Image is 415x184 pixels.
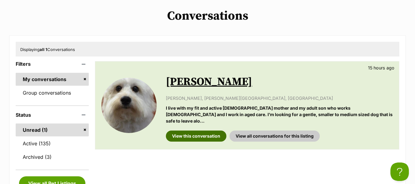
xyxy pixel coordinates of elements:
[16,137,89,150] a: Active (135)
[40,47,47,52] strong: all 1
[166,131,226,142] a: View this conversation
[229,131,320,142] a: View all conversations for this listing
[16,123,89,136] a: Unread (1)
[20,47,75,52] span: Displaying Conversations
[166,75,252,89] a: [PERSON_NAME]
[166,105,393,124] p: I live with my fit and active [DEMOGRAPHIC_DATA] mother and my adult son who works [DEMOGRAPHIC_D...
[16,151,89,163] a: Archived (3)
[101,78,157,133] img: Tiffany
[16,112,89,118] header: Status
[390,162,409,181] iframe: Help Scout Beacon - Open
[16,73,89,86] a: My conversations
[16,61,89,67] header: Filters
[368,65,394,71] p: 15 hours ago
[166,95,393,101] p: [PERSON_NAME], [PERSON_NAME][GEOGRAPHIC_DATA], [GEOGRAPHIC_DATA]
[16,86,89,99] a: Group conversations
